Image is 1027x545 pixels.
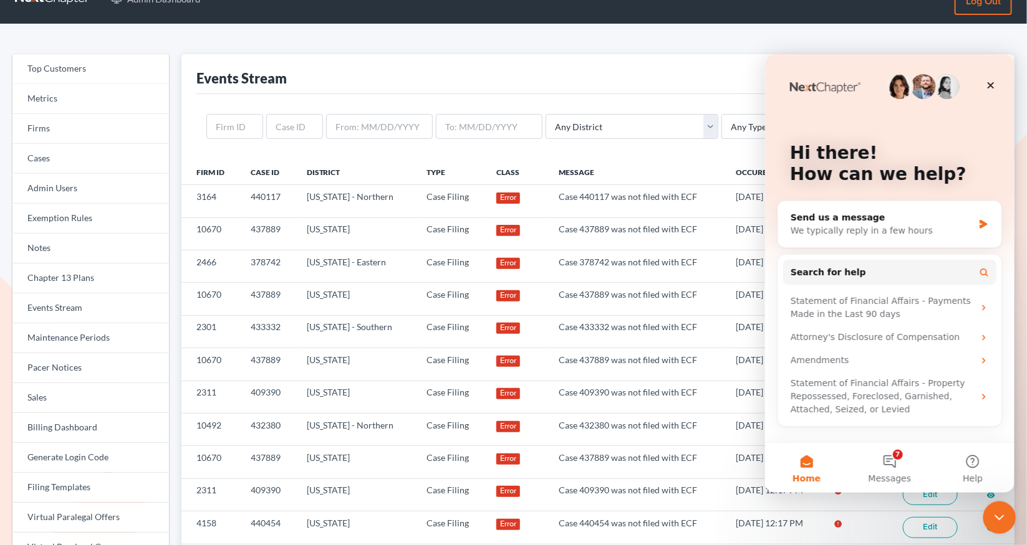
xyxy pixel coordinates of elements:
[417,348,486,381] td: Case Filing
[297,381,417,413] td: [US_STATE]
[241,446,296,478] td: 437889
[12,413,169,443] a: Billing Dashboard
[12,174,169,204] a: Admin Users
[726,250,824,282] td: [DATE] 12:25 PM
[549,446,726,478] td: Case 437889 was not filed with ECF
[12,473,169,503] a: Filing Templates
[181,511,241,544] td: 4158
[726,348,824,381] td: [DATE] 12:19 PM
[297,250,417,282] td: [US_STATE] - Eastern
[266,114,323,139] input: Case ID
[241,217,296,250] td: 437889
[834,519,843,528] i: error
[241,348,296,381] td: 437889
[12,293,169,323] a: Events Stream
[181,446,241,478] td: 10670
[297,159,417,184] th: District
[549,250,726,282] td: Case 378742 was not filed with ECF
[987,489,996,500] a: visibility
[549,478,726,511] td: Case 409390 was not filed with ECF
[241,250,296,282] td: 378742
[12,383,169,413] a: Sales
[181,283,241,315] td: 10670
[326,114,433,139] input: From: MM/DD/YYYY
[12,263,169,293] a: Chapter 13 Plans
[726,413,824,445] td: [DATE] 12:18 PM
[181,413,241,445] td: 10492
[417,511,486,544] td: Case Filing
[297,511,417,544] td: [US_STATE]
[206,114,263,139] input: Firm ID
[297,348,417,381] td: [US_STATE]
[549,315,726,348] td: Case 433332 was not filed with ECF
[496,258,521,269] div: Error
[549,348,726,381] td: Case 437889 was not filed with ECF
[549,511,726,544] td: Case 440454 was not filed with ECF
[549,413,726,445] td: Case 432380 was not filed with ECF
[417,381,486,413] td: Case Filing
[181,478,241,511] td: 2311
[297,478,417,511] td: [US_STATE]
[726,315,824,348] td: [DATE] 12:19 PM
[726,381,824,413] td: [DATE] 12:19 PM
[983,501,1016,534] iframe: Intercom live chat
[496,519,521,530] div: Error
[12,353,169,383] a: Pacer Notices
[417,413,486,445] td: Case Filing
[181,315,241,348] td: 2301
[181,159,241,184] th: Firm ID
[496,323,521,334] div: Error
[549,381,726,413] td: Case 409390 was not filed with ECF
[726,217,824,250] td: [DATE] 12:26 PM
[726,283,824,315] td: [DATE] 12:20 PM
[726,478,824,511] td: [DATE] 12:17 PM
[181,381,241,413] td: 2311
[181,185,241,217] td: 3164
[297,185,417,217] td: [US_STATE] - Northern
[486,159,549,184] th: Class
[417,217,486,250] td: Case Filing
[241,159,296,184] th: Case ID
[726,185,824,217] td: [DATE] 12:28 PM
[549,283,726,315] td: Case 437889 was not filed with ECF
[241,185,296,217] td: 440117
[241,315,296,348] td: 433332
[496,356,521,367] div: Error
[241,283,296,315] td: 437889
[496,453,521,465] div: Error
[181,217,241,250] td: 10670
[496,388,521,399] div: Error
[241,413,296,445] td: 432380
[297,283,417,315] td: [US_STATE]
[12,503,169,533] a: Virtual Paralegal Offers
[417,250,486,282] td: Case Filing
[726,446,824,478] td: [DATE] 12:17 PM
[726,159,824,184] th: Occured On
[12,114,169,144] a: Firms
[987,491,996,500] i: visibility
[241,478,296,511] td: 409390
[12,84,169,114] a: Metrics
[726,511,824,544] td: [DATE] 12:17 PM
